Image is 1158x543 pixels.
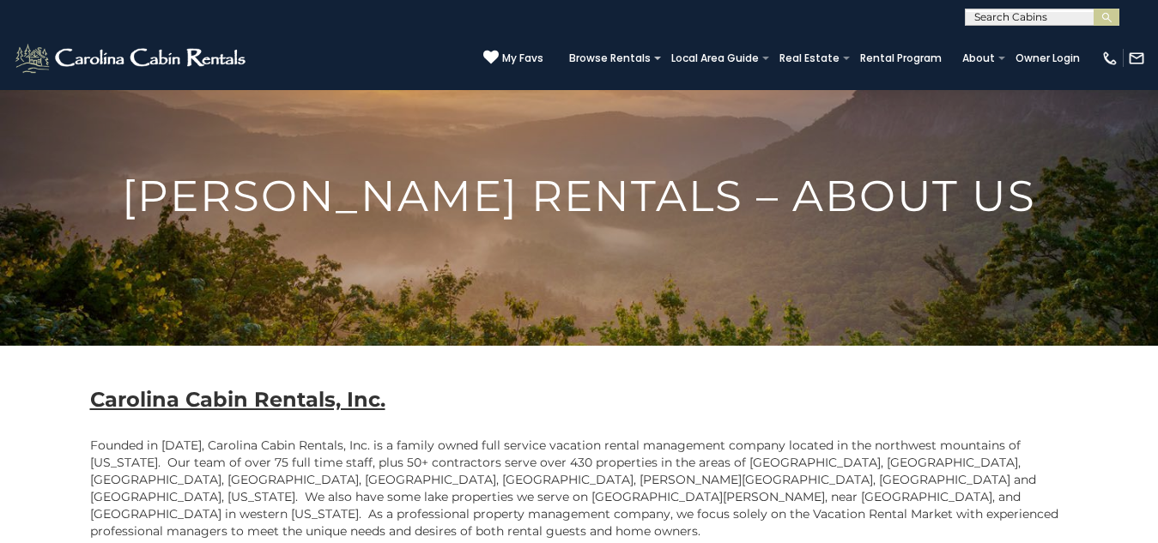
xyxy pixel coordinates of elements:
a: Local Area Guide [663,46,767,70]
a: Rental Program [852,46,950,70]
p: Founded in [DATE], Carolina Cabin Rentals, Inc. is a family owned full service vacation rental ma... [90,437,1069,540]
span: My Favs [502,51,543,66]
a: Real Estate [771,46,848,70]
a: My Favs [483,50,543,67]
a: About [954,46,1003,70]
img: phone-regular-white.png [1101,50,1119,67]
a: Owner Login [1007,46,1088,70]
img: mail-regular-white.png [1128,50,1145,67]
b: Carolina Cabin Rentals, Inc. [90,387,385,412]
a: Browse Rentals [561,46,659,70]
img: White-1-2.png [13,41,251,75]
